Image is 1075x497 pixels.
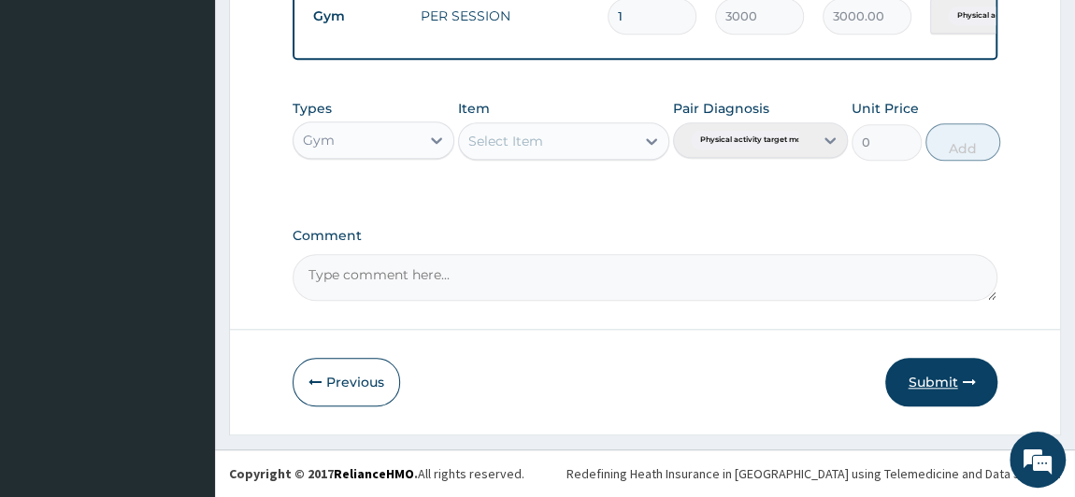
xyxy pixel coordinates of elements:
[293,228,998,244] label: Comment
[9,313,356,378] textarea: Type your message and hit 'Enter'
[334,465,414,482] a: RelianceHMO
[97,105,314,129] div: Chat with us now
[293,358,400,406] button: Previous
[215,449,1075,497] footer: All rights reserved.
[852,99,919,118] label: Unit Price
[307,9,351,54] div: Minimize live chat window
[303,131,335,149] div: Gym
[229,465,418,482] strong: Copyright © 2017 .
[108,136,258,325] span: We're online!
[673,99,769,118] label: Pair Diagnosis
[468,132,543,150] div: Select Item
[35,93,76,140] img: d_794563401_company_1708531726252_794563401
[925,123,1000,161] button: Add
[293,101,332,117] label: Types
[566,464,1061,483] div: Redefining Heath Insurance in [GEOGRAPHIC_DATA] using Telemedicine and Data Science!
[885,358,997,406] button: Submit
[458,99,490,118] label: Item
